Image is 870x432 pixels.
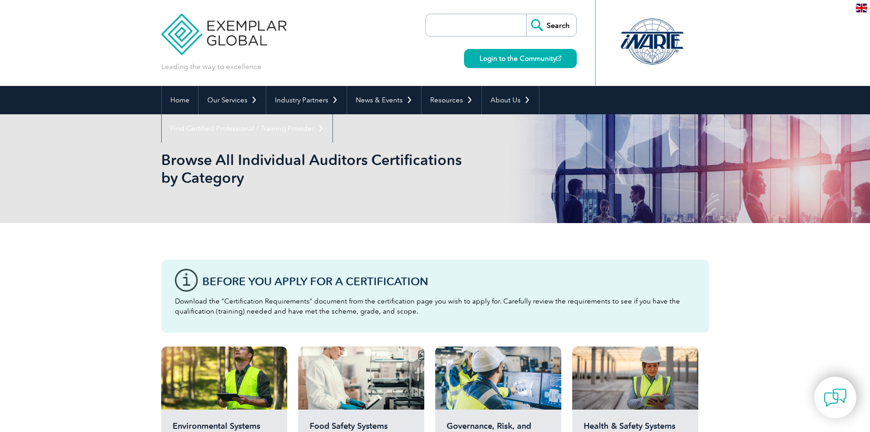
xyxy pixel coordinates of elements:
[266,86,347,114] a: Industry Partners
[161,62,261,72] p: Leading the way to excellence
[556,56,561,61] img: open_square.png
[161,151,512,187] h1: Browse All Individual Auditors Certifications by Category
[824,386,847,409] img: contact-chat.png
[162,114,332,143] a: Find Certified Professional / Training Provider
[162,86,198,114] a: Home
[199,86,266,114] a: Our Services
[526,14,576,36] input: Search
[175,296,696,316] p: Download the “Certification Requirements” document from the certification page you wish to apply ...
[464,49,577,68] a: Login to the Community
[347,86,421,114] a: News & Events
[856,4,867,12] img: en
[422,86,481,114] a: Resources
[482,86,539,114] a: About Us
[202,276,696,287] h3: Before You Apply For a Certification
